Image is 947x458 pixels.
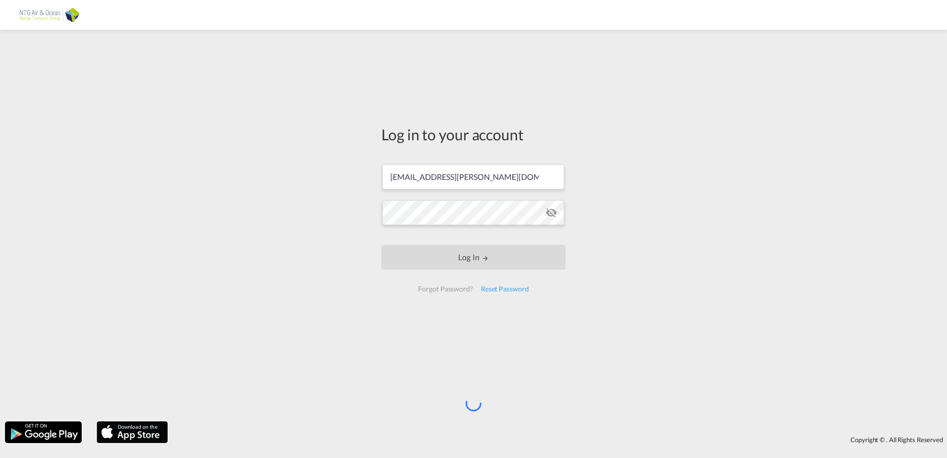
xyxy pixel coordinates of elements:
[96,420,169,444] img: apple.png
[15,4,82,26] img: 24501a20ab7611ecb8bce1a71c18ae17.png
[545,207,557,219] md-icon: icon-eye-off
[4,420,83,444] img: google.png
[173,431,947,448] div: Copyright © . All Rights Reserved
[477,280,533,298] div: Reset Password
[381,245,566,270] button: LOGIN
[382,165,564,189] input: Enter email/phone number
[381,124,566,145] div: Log in to your account
[414,280,476,298] div: Forgot Password?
